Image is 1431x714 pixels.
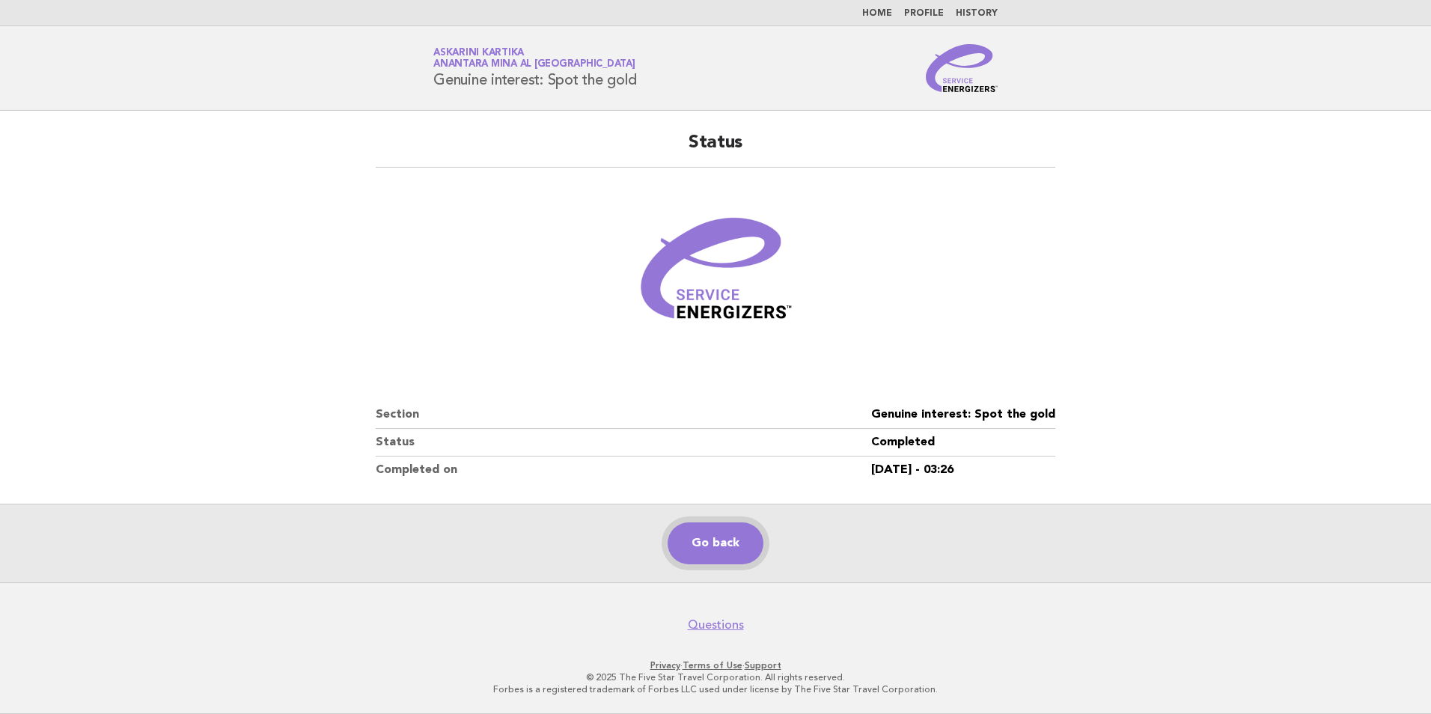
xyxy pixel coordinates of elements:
img: Service Energizers [926,44,998,92]
a: Home [862,9,892,18]
a: Terms of Use [683,660,742,671]
dd: Completed [871,429,1055,457]
a: Go back [668,522,763,564]
a: Privacy [650,660,680,671]
dd: Genuine interest: Spot the gold [871,401,1055,429]
dt: Completed on [376,457,871,483]
h2: Status [376,131,1055,168]
dt: Section [376,401,871,429]
p: © 2025 The Five Star Travel Corporation. All rights reserved. [257,671,1174,683]
dd: [DATE] - 03:26 [871,457,1055,483]
h1: Genuine interest: Spot the gold [433,49,636,88]
p: Forbes is a registered trademark of Forbes LLC used under license by The Five Star Travel Corpora... [257,683,1174,695]
a: Support [745,660,781,671]
a: Questions [688,617,744,632]
span: Anantara Mina al [GEOGRAPHIC_DATA] [433,60,635,70]
a: History [956,9,998,18]
p: · · [257,659,1174,671]
img: Verified [626,186,805,365]
dt: Status [376,429,871,457]
a: Profile [904,9,944,18]
a: Askarini KartikaAnantara Mina al [GEOGRAPHIC_DATA] [433,48,635,69]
